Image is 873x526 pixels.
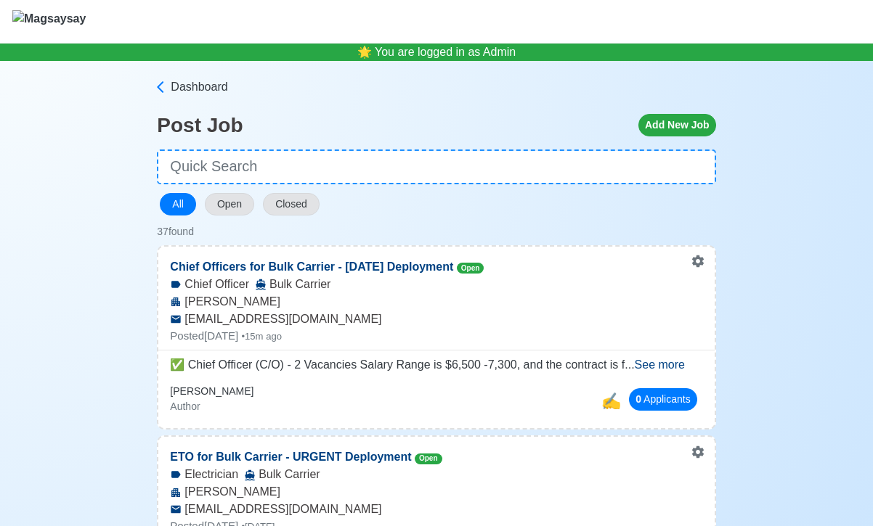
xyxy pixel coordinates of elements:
button: copy [598,385,623,416]
button: Magsaysay [12,1,86,43]
button: 0 Applicants [629,388,697,411]
div: Bulk Carrier [244,466,320,483]
span: 0 [636,393,641,405]
p: ETO for Bulk Carrier - URGENT Deployment [158,437,453,466]
span: Open [415,453,442,464]
span: Dashboard [171,78,227,96]
span: Open [457,263,484,274]
div: Bulk Carrier [255,276,330,293]
div: 37 found [157,224,715,239]
div: [PERSON_NAME] [158,293,714,311]
p: Chief Officers for Bulk Carrier - [DATE] Deployment [158,247,495,276]
div: [PERSON_NAME] [158,483,714,501]
button: Open [205,193,254,215]
h3: Post Job [157,113,243,138]
img: Magsaysay [12,10,86,36]
span: ✅ Chief Officer (C/O) - 2 Vacancies Salary Range is $6,500 -7,300, and the contract is f [170,358,625,371]
div: [EMAIL_ADDRESS][DOMAIN_NAME] [158,311,714,328]
div: [EMAIL_ADDRESS][DOMAIN_NAME] [158,501,714,518]
span: See more [635,358,685,371]
button: All [160,193,196,215]
small: Author [170,400,200,412]
input: Quick Search [157,149,715,184]
span: Electrician [184,466,238,483]
span: ... [625,358,685,371]
h6: [PERSON_NAME] [170,385,253,398]
a: Dashboard [153,78,715,96]
div: Posted [DATE] [158,328,714,345]
span: Chief Officer [184,276,249,293]
button: Add New Job [638,114,716,136]
small: • 15m ago [241,331,282,342]
span: bell [354,41,375,63]
span: copy [601,392,621,410]
button: Closed [263,193,320,215]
